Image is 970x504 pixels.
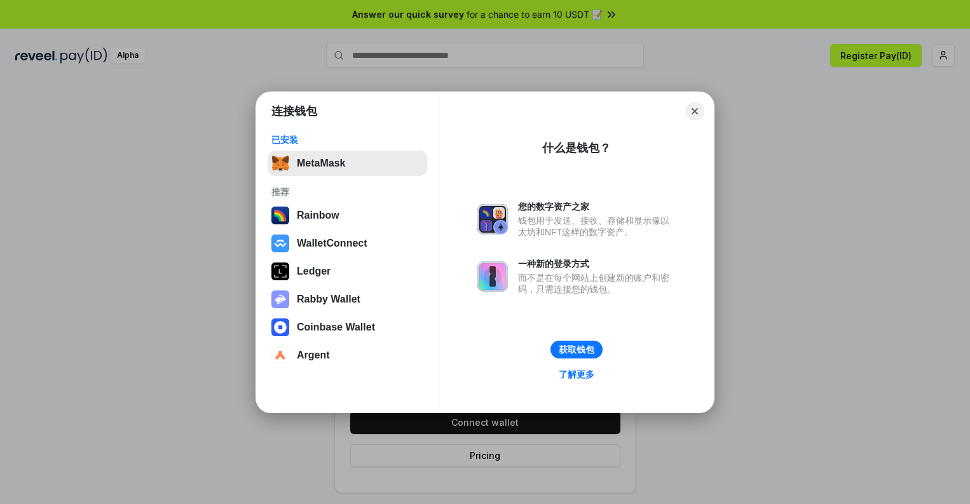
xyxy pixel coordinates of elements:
img: svg+xml,%3Csvg%20fill%3D%22none%22%20height%3D%2233%22%20viewBox%3D%220%200%2035%2033%22%20width%... [271,154,289,172]
div: Argent [297,350,330,361]
div: 钱包用于发送、接收、存储和显示像以太坊和NFT这样的数字资产。 [518,215,676,238]
button: WalletConnect [268,231,427,256]
div: 而不是在每个网站上创建新的账户和密码，只需连接您的钱包。 [518,272,676,295]
img: svg+xml,%3Csvg%20xmlns%3D%22http%3A%2F%2Fwww.w3.org%2F2000%2Fsvg%22%20fill%3D%22none%22%20viewBox... [477,261,508,292]
button: Rabby Wallet [268,287,427,312]
div: Rainbow [297,210,339,221]
button: Rainbow [268,203,427,228]
div: 已安装 [271,134,423,146]
img: svg+xml,%3Csvg%20xmlns%3D%22http%3A%2F%2Fwww.w3.org%2F2000%2Fsvg%22%20width%3D%2228%22%20height%3... [271,262,289,280]
img: svg+xml,%3Csvg%20width%3D%2228%22%20height%3D%2228%22%20viewBox%3D%220%200%2028%2028%22%20fill%3D... [271,318,289,336]
div: 一种新的登录方式 [518,258,676,269]
div: 您的数字资产之家 [518,201,676,212]
div: Coinbase Wallet [297,322,375,333]
div: 了解更多 [559,369,594,380]
button: Coinbase Wallet [268,315,427,340]
div: WalletConnect [297,238,367,249]
div: 获取钱包 [559,344,594,355]
img: svg+xml,%3Csvg%20width%3D%2228%22%20height%3D%2228%22%20viewBox%3D%220%200%2028%2028%22%20fill%3D... [271,346,289,364]
img: svg+xml,%3Csvg%20width%3D%2228%22%20height%3D%2228%22%20viewBox%3D%220%200%2028%2028%22%20fill%3D... [271,235,289,252]
a: 了解更多 [551,366,602,383]
img: svg+xml,%3Csvg%20width%3D%22120%22%20height%3D%22120%22%20viewBox%3D%220%200%20120%20120%22%20fil... [271,207,289,224]
h1: 连接钱包 [271,104,317,119]
img: svg+xml,%3Csvg%20xmlns%3D%22http%3A%2F%2Fwww.w3.org%2F2000%2Fsvg%22%20fill%3D%22none%22%20viewBox... [477,204,508,235]
button: Ledger [268,259,427,284]
div: 推荐 [271,186,423,198]
div: 什么是钱包？ [542,140,611,156]
img: svg+xml,%3Csvg%20xmlns%3D%22http%3A%2F%2Fwww.w3.org%2F2000%2Fsvg%22%20fill%3D%22none%22%20viewBox... [271,290,289,308]
button: 获取钱包 [550,341,603,358]
div: Rabby Wallet [297,294,360,305]
button: Argent [268,343,427,368]
button: MetaMask [268,151,427,176]
div: Ledger [297,266,331,277]
div: MetaMask [297,158,345,169]
button: Close [686,102,704,120]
